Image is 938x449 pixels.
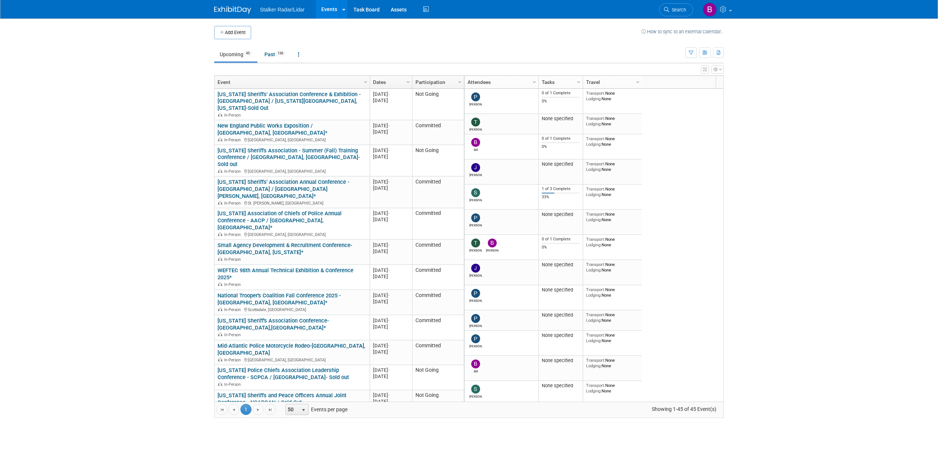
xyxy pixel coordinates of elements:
[388,293,390,298] span: -
[645,404,723,414] span: Showing 1-45 of 45 Event(s)
[218,147,360,168] a: [US_STATE] Sheriffs Association - Summer (Fall) Training Conference / [GEOGRAPHIC_DATA], [GEOGRAP...
[542,245,580,250] div: 0%
[586,358,605,363] span: Transport:
[469,101,482,106] div: Patrick Fagan
[244,51,252,56] span: 45
[412,208,464,240] td: Committed
[542,195,580,200] div: 33%
[576,79,582,85] span: Column Settings
[216,404,227,415] a: Go to the first page
[469,222,482,227] div: Peter Bauer
[224,232,243,237] span: In-Person
[218,382,222,386] img: In-Person Event
[373,398,409,405] div: [DATE]
[586,267,602,273] span: Lodging:
[259,47,291,61] a: Past136
[586,136,639,147] div: None None
[586,237,605,242] span: Transport:
[542,99,580,104] div: 0%
[542,383,580,389] div: None specified
[469,343,482,348] div: Patrick Fagan
[224,257,243,262] span: In-Person
[218,367,349,381] a: [US_STATE] Police Chiefs Association Leadership Conference - SCPCA / [GEOGRAPHIC_DATA]- Sold out
[231,407,237,413] span: Go to the previous page
[412,365,464,390] td: Not Going
[542,358,580,364] div: None specified
[218,136,366,143] div: [GEOGRAPHIC_DATA], [GEOGRAPHIC_DATA]
[224,169,243,174] span: In-Person
[373,147,409,153] div: [DATE]
[373,267,409,273] div: [DATE]
[703,3,717,17] img: Brooke Journet
[542,262,580,268] div: None specified
[542,332,580,338] div: None specified
[265,404,276,415] a: Go to the last page
[219,407,225,413] span: Go to the first page
[586,96,602,101] span: Lodging:
[457,79,463,85] span: Column Settings
[542,116,580,122] div: None specified
[542,312,580,318] div: None specified
[586,312,605,317] span: Transport:
[471,385,480,394] img: Stephen Barlag
[469,197,482,202] div: Stephen Barlag
[214,26,251,39] button: Add Event
[388,148,390,153] span: -
[412,240,464,265] td: Committed
[469,147,482,152] div: Bill Johnson
[412,120,464,145] td: Committed
[388,367,390,373] span: -
[471,92,480,101] img: Patrick Fagan
[412,89,464,120] td: Not Going
[586,332,639,343] div: None None
[471,118,480,126] img: Thomas Kenia
[469,247,482,252] div: Tommy Yates
[240,404,251,415] span: 1
[586,186,605,192] span: Transport:
[405,79,411,85] span: Column Settings
[388,179,390,185] span: -
[586,116,639,126] div: None None
[542,144,580,149] div: 0%
[469,298,482,303] div: Peter Bauer
[373,210,409,216] div: [DATE]
[373,185,409,191] div: [DATE]
[469,172,482,177] div: Joe Bartels
[586,358,639,368] div: None None
[586,167,602,172] span: Lodging:
[218,358,222,361] img: In-Person Event
[228,404,239,415] a: Go to the previous page
[586,142,602,147] span: Lodging:
[218,242,352,256] a: Small Agency Development & Recruitment Conference- [GEOGRAPHIC_DATA], [US_STATE]*
[471,334,480,343] img: Patrick Fagan
[412,340,464,365] td: Committed
[468,76,534,88] a: Attendees
[388,343,390,348] span: -
[218,267,353,281] a: WEFTEC 98th Annual Technical Exhibition & Conference 2025*
[218,257,222,261] img: In-Person Event
[218,91,361,112] a: [US_STATE] Sheriffs' Association Conference & Exhibition - [GEOGRAPHIC_DATA] / [US_STATE][GEOGRAP...
[388,210,390,216] span: -
[373,248,409,254] div: [DATE]
[373,342,409,349] div: [DATE]
[267,407,273,413] span: Go to the last page
[388,318,390,323] span: -
[218,292,341,306] a: National Trooper's Coalition Fall Conference 2025 - [GEOGRAPHIC_DATA], [GEOGRAPHIC_DATA]*
[635,79,641,85] span: Column Settings
[471,264,480,273] img: Joe Bartels
[412,290,464,315] td: Committed
[373,122,409,129] div: [DATE]
[586,212,605,217] span: Transport:
[586,312,639,323] div: None None
[373,153,409,160] div: [DATE]
[412,265,464,290] td: Committed
[373,273,409,280] div: [DATE]
[373,298,409,305] div: [DATE]
[373,367,409,373] div: [DATE]
[586,262,639,273] div: None None
[641,29,724,34] a: How to sync to an external calendar...
[218,231,366,237] div: [GEOGRAPHIC_DATA], [GEOGRAPHIC_DATA]
[586,91,605,96] span: Transport:
[542,161,580,167] div: None specified
[586,192,602,197] span: Lodging:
